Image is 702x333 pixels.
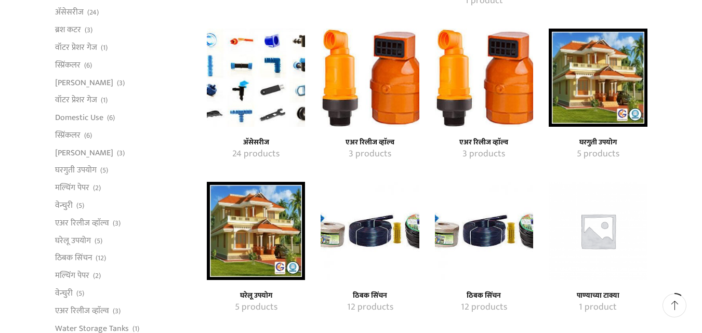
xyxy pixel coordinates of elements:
[332,148,407,161] a: Visit product category एअर रिलीज व्हाॅल्व
[218,148,294,161] a: Visit product category अ‍ॅसेसरीज
[332,138,407,147] a: Visit product category एअर रिलीज व्हाॅल्व
[93,183,101,193] span: (2)
[113,218,121,229] span: (3)
[55,197,73,215] a: वेन्चुरी
[218,138,294,147] h4: अ‍ॅसेसरीज
[100,165,108,176] span: (5)
[76,201,84,211] span: (5)
[347,301,393,314] mark: 12 products
[435,29,533,127] img: एअर रिलीज व्हाॅल्व
[332,301,407,314] a: Visit product category ठिबक सिंचन
[84,130,92,141] span: (6)
[55,179,89,197] a: मल्चिंग पेपर
[218,301,294,314] a: Visit product category घरेलू उपयोग
[577,148,619,161] mark: 5 products
[101,95,108,105] span: (1)
[549,182,647,280] img: पाण्याच्या टाक्या
[55,74,113,91] a: [PERSON_NAME]
[55,39,97,57] a: वॉटर प्रेशर गेज
[321,182,419,280] a: Visit product category ठिबक सिंचन
[207,182,305,280] a: Visit product category घरेलू उपयोग
[462,148,505,161] mark: 3 products
[207,29,305,127] a: Visit product category अ‍ॅसेसरीज
[321,182,419,280] img: ठिबक सिंचन
[560,291,635,300] h4: पाण्याच्या टाक्या
[55,284,73,302] a: वेन्चुरी
[96,253,106,263] span: (12)
[446,291,522,300] a: Visit product category ठिबक सिंचन
[579,301,617,314] mark: 1 product
[76,288,84,299] span: (5)
[55,162,97,179] a: घरगुती उपयोग
[218,291,294,300] h4: घरेलू उपयोग
[560,138,635,147] a: Visit product category घरगुती उपयोग
[117,78,125,88] span: (3)
[321,29,419,127] a: Visit product category एअर रिलीज व्हाॅल्व
[321,29,419,127] img: एअर रिलीज व्हाॅल्व
[93,271,101,281] span: (2)
[207,29,305,127] img: अ‍ॅसेसरीज
[435,29,533,127] a: Visit product category एअर रिलीज व्हाॅल्व
[446,138,522,147] a: Visit product category एअर रिलीज व्हाॅल्व
[207,182,305,280] img: घरेलू उपयोग
[446,301,522,314] a: Visit product category ठिबक सिंचन
[560,138,635,147] h4: घरगुती उपयोग
[549,29,647,127] a: Visit product category घरगुती उपयोग
[218,291,294,300] a: Visit product category घरेलू उपयोग
[84,60,92,71] span: (6)
[235,301,277,314] mark: 5 products
[55,144,113,162] a: [PERSON_NAME]
[55,126,81,144] a: स्प्रिंकलर
[117,148,125,158] span: (3)
[560,291,635,300] a: Visit product category पाण्याच्या टाक्या
[560,301,635,314] a: Visit product category पाण्याच्या टाक्या
[55,109,103,127] a: Domestic Use
[332,138,407,147] h4: एअर रिलीज व्हाॅल्व
[349,148,391,161] mark: 3 products
[55,4,84,21] a: अ‍ॅसेसरीज
[85,25,92,35] span: (3)
[55,21,81,39] a: ब्रश कटर
[113,306,121,316] span: (3)
[549,29,647,127] img: घरगुती उपयोग
[332,291,407,300] a: Visit product category ठिबक सिंचन
[101,43,108,53] span: (1)
[95,236,102,246] span: (5)
[560,148,635,161] a: Visit product category घरगुती उपयोग
[332,291,407,300] h4: ठिबक सिंचन
[55,91,97,109] a: वॉटर प्रेशर गेज
[232,148,280,161] mark: 24 products
[55,249,92,267] a: ठिबक सिंचन
[435,182,533,280] img: ठिबक सिंचन
[461,301,507,314] mark: 12 products
[446,291,522,300] h4: ठिबक सिंचन
[435,182,533,280] a: Visit product category ठिबक सिंचन
[446,148,522,161] a: Visit product category एअर रिलीज व्हाॅल्व
[55,267,89,285] a: मल्चिंग पेपर
[218,138,294,147] a: Visit product category अ‍ॅसेसरीज
[87,7,99,18] span: (24)
[55,302,109,319] a: एअर रिलीज व्हाॅल्व
[55,214,109,232] a: एअर रिलीज व्हाॅल्व
[55,56,81,74] a: स्प्रिंकलर
[446,138,522,147] h4: एअर रिलीज व्हाॅल्व
[55,232,91,249] a: घरेलू उपयोग
[107,113,115,123] span: (6)
[549,182,647,280] a: Visit product category पाण्याच्या टाक्या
